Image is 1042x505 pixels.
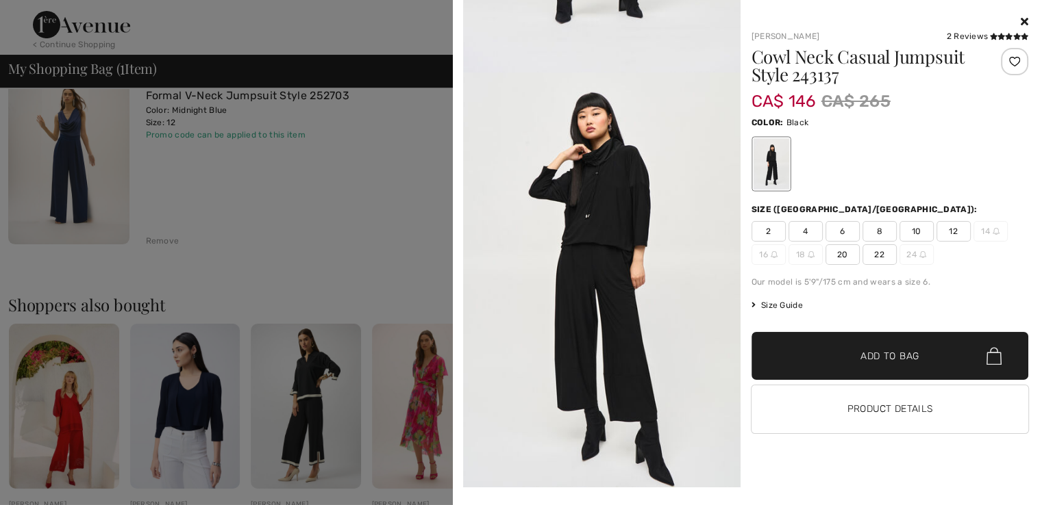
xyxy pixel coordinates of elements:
a: [PERSON_NAME] [752,31,820,41]
div: 2 Reviews [946,30,1028,42]
span: CA$ 265 [821,89,891,114]
div: Our model is 5'9"/175 cm and wears a size 6. [752,276,1029,288]
span: Help [31,10,59,22]
img: ring-m.svg [808,251,815,258]
span: 12 [936,221,971,242]
h1: Cowl Neck Casual Jumpsuit Style 243137 [752,48,982,83]
span: Color: [752,118,784,127]
span: 4 [789,221,823,242]
span: 16 [752,244,786,265]
span: Add to Bag [860,349,919,363]
span: 2 [752,221,786,242]
span: 6 [826,221,860,242]
button: Add to Bag [752,332,1029,380]
span: 10 [900,221,934,242]
span: Black [786,118,809,127]
span: CA$ 146 [752,78,816,111]
img: Bag.svg [987,347,1002,365]
span: 8 [863,221,897,242]
img: joseph-ribkoff-dresses-jumpsuits-black_2431372_664e_search.jpg [463,73,741,487]
img: ring-m.svg [993,228,1000,235]
span: 14 [973,221,1008,242]
div: Black [753,138,789,190]
span: 20 [826,244,860,265]
div: Size ([GEOGRAPHIC_DATA]/[GEOGRAPHIC_DATA]): [752,203,980,216]
span: Size Guide [752,299,803,311]
span: 22 [863,244,897,265]
button: Product Details [752,385,1029,433]
img: ring-m.svg [919,251,926,258]
img: ring-m.svg [771,251,778,258]
span: 18 [789,244,823,265]
span: 24 [900,244,934,265]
